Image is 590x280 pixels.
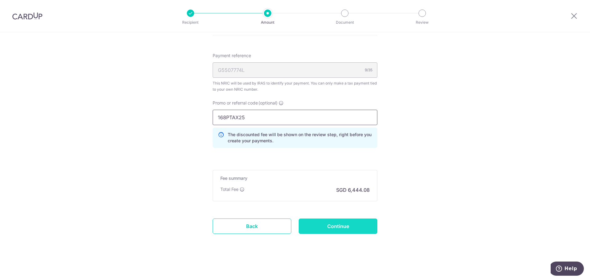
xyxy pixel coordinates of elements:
p: Total Fee [220,186,238,192]
span: Promo or referral code [213,100,258,106]
p: Amount [245,19,290,26]
p: Recipient [168,19,213,26]
p: Review [399,19,445,26]
p: The discounted fee will be shown on the review step, right before you create your payments. [228,132,372,144]
iframe: Opens a widget where you can find more information [551,262,584,277]
p: SGD 6,444.08 [336,186,370,194]
span: (optional) [258,100,277,106]
span: Payment reference [213,53,251,59]
p: Document [322,19,368,26]
div: This NRIC will be used by IRAS to identify your payment. You can only make a tax payment tied to ... [213,80,377,93]
input: Continue [299,219,377,234]
h5: Fee summary [220,175,370,181]
a: Back [213,219,291,234]
div: 9/35 [365,67,372,73]
img: CardUp [12,12,42,20]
